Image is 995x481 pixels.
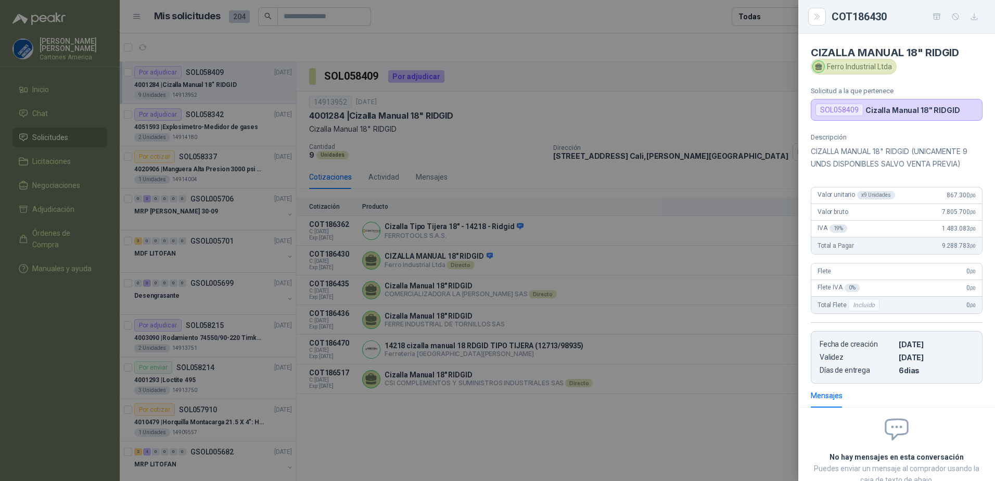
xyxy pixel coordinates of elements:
div: COT186430 [832,8,983,25]
span: IVA [818,224,847,233]
span: 9.288.783 [942,242,976,249]
div: Ferro Industrial Ltda [811,59,897,74]
span: ,00 [970,302,976,308]
div: Incluido [848,299,879,311]
span: 867.300 [947,192,976,199]
span: 1.483.083 [942,225,976,232]
p: Días de entrega [820,366,895,375]
p: CIZALLA MANUAL 18" RIDGID (UNICAMENTE 9 UNDS DISPONIBLES SALVO VENTA PREVIA) [811,145,983,170]
div: Mensajes [811,390,843,401]
h4: CIZALLA MANUAL 18" RIDGID [811,46,983,59]
button: Close [811,10,823,23]
span: 0 [966,301,976,309]
p: Descripción [811,133,983,141]
p: Cizalla Manual 18" RIDGID [865,106,960,115]
span: ,00 [970,193,976,198]
span: Valor unitario [818,191,895,199]
h2: No hay mensajes en esta conversación [811,451,983,463]
span: ,00 [970,285,976,291]
span: Total Flete [818,299,882,311]
p: [DATE] [899,353,974,362]
span: 7.805.700 [942,208,976,216]
span: Flete IVA [818,284,860,292]
span: 0 [966,284,976,292]
p: Validez [820,353,895,362]
span: Flete [818,268,831,275]
p: Solicitud a la que pertenece [811,87,983,95]
div: 19 % [830,224,848,233]
span: ,00 [970,243,976,249]
span: Valor bruto [818,208,848,216]
div: x 9 Unidades [857,191,895,199]
span: ,00 [970,226,976,232]
span: 0 [966,268,976,275]
p: 6 dias [899,366,974,375]
span: ,00 [970,209,976,215]
p: Fecha de creación [820,340,895,349]
span: ,00 [970,269,976,274]
div: SOL058409 [815,104,863,116]
p: [DATE] [899,340,974,349]
span: Total a Pagar [818,242,854,249]
div: 0 % [845,284,860,292]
